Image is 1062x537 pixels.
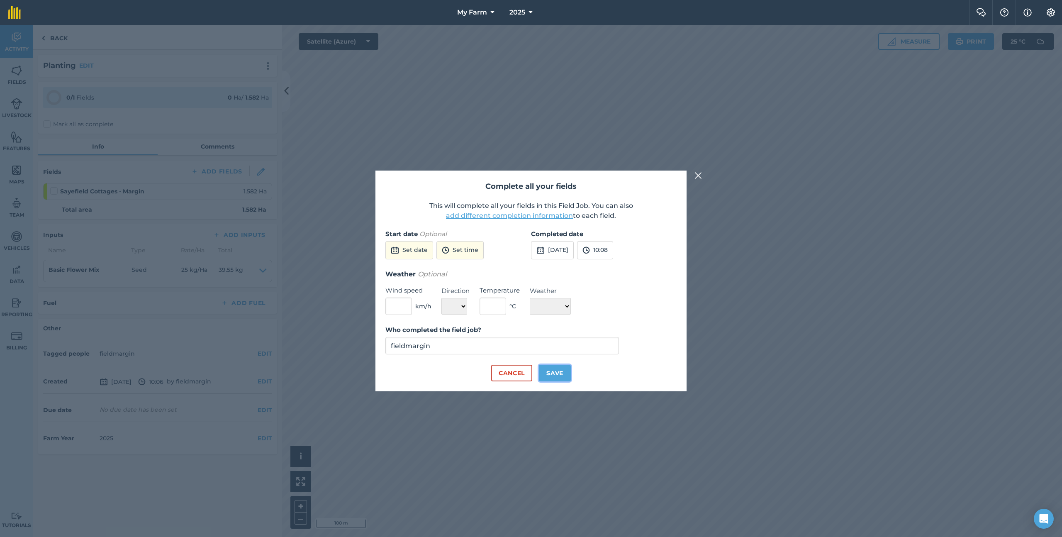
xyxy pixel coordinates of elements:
[442,245,449,255] img: svg+xml;base64,PD94bWwgdmVyc2lvbj0iMS4wIiBlbmNvZGluZz0idXRmLTgiPz4KPCEtLSBHZW5lcmF0b3I6IEFkb2JlIE...
[1023,7,1032,17] img: svg+xml;base64,PHN2ZyB4bWxucz0iaHR0cDovL3d3dy53My5vcmcvMjAwMC9zdmciIHdpZHRoPSIxNyIgaGVpZ2h0PSIxNy...
[385,326,481,334] strong: Who completed the field job?
[446,211,573,221] button: add different completion information
[441,286,470,296] label: Direction
[385,230,418,238] strong: Start date
[419,230,447,238] em: Optional
[531,241,574,259] button: [DATE]
[385,241,433,259] button: Set date
[509,7,525,17] span: 2025
[491,365,532,381] button: Cancel
[1046,8,1056,17] img: A cog icon
[509,302,516,311] span: ° C
[577,241,613,259] button: 10:08
[976,8,986,17] img: Two speech bubbles overlapping with the left bubble in the forefront
[457,7,487,17] span: My Farm
[480,286,520,295] label: Temperature
[8,6,21,19] img: fieldmargin Logo
[530,286,571,296] label: Weather
[385,181,677,193] h2: Complete all your fields
[999,8,1009,17] img: A question mark icon
[385,286,431,295] label: Wind speed
[418,270,447,278] em: Optional
[436,241,484,259] button: Set time
[391,245,399,255] img: svg+xml;base64,PD94bWwgdmVyc2lvbj0iMS4wIiBlbmNvZGluZz0idXRmLTgiPz4KPCEtLSBHZW5lcmF0b3I6IEFkb2JlIE...
[694,171,702,181] img: svg+xml;base64,PHN2ZyB4bWxucz0iaHR0cDovL3d3dy53My5vcmcvMjAwMC9zdmciIHdpZHRoPSIyMiIgaGVpZ2h0PSIzMC...
[582,245,590,255] img: svg+xml;base64,PD94bWwgdmVyc2lvbj0iMS4wIiBlbmNvZGluZz0idXRmLTgiPz4KPCEtLSBHZW5lcmF0b3I6IEFkb2JlIE...
[531,230,583,238] strong: Completed date
[536,245,545,255] img: svg+xml;base64,PD94bWwgdmVyc2lvbj0iMS4wIiBlbmNvZGluZz0idXRmLTgiPz4KPCEtLSBHZW5lcmF0b3I6IEFkb2JlIE...
[385,269,677,280] h3: Weather
[415,302,431,311] span: km/h
[539,365,571,381] button: Save
[1034,509,1054,529] div: Open Intercom Messenger
[385,201,677,221] p: This will complete all your fields in this Field Job. You can also to each field.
